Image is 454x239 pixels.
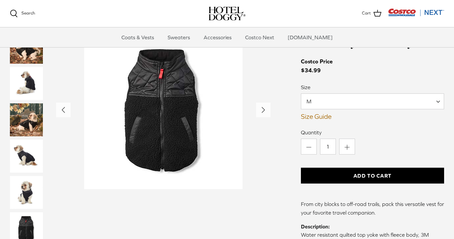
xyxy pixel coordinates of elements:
[301,57,333,66] div: Costco Price
[362,10,371,17] span: Cart
[320,139,336,154] input: Quantity
[301,93,444,109] span: M
[301,98,325,105] span: M
[209,7,245,20] img: hoteldoggycom
[10,10,35,17] a: Search
[301,223,330,229] strong: Description:
[10,176,43,209] a: Thumbnail Link
[301,168,444,184] button: Add to Cart
[362,9,381,18] a: Cart
[388,8,444,17] img: Costco Next
[56,103,71,117] button: Previous
[301,84,444,91] label: Size
[56,31,271,189] a: Show Gallery
[10,140,43,173] a: Thumbnail Link
[301,200,444,217] p: From city blocks to off-road trails, pack this versatile vest for your favorite travel companion.
[10,67,43,100] a: Thumbnail Link
[301,113,444,120] a: Size Guide
[256,103,271,117] button: Next
[209,7,245,20] a: hoteldoggy.com hoteldoggycom
[301,129,444,136] label: Quantity
[21,11,35,16] span: Search
[10,103,43,136] a: Thumbnail Link
[239,27,280,47] a: Costco Next
[198,27,238,47] a: Accessories
[388,13,444,17] a: Visit Costco Next
[115,27,160,47] a: Coats & Vests
[282,27,339,47] a: [DOMAIN_NAME]
[301,57,339,75] span: $34.99
[162,27,196,47] a: Sweaters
